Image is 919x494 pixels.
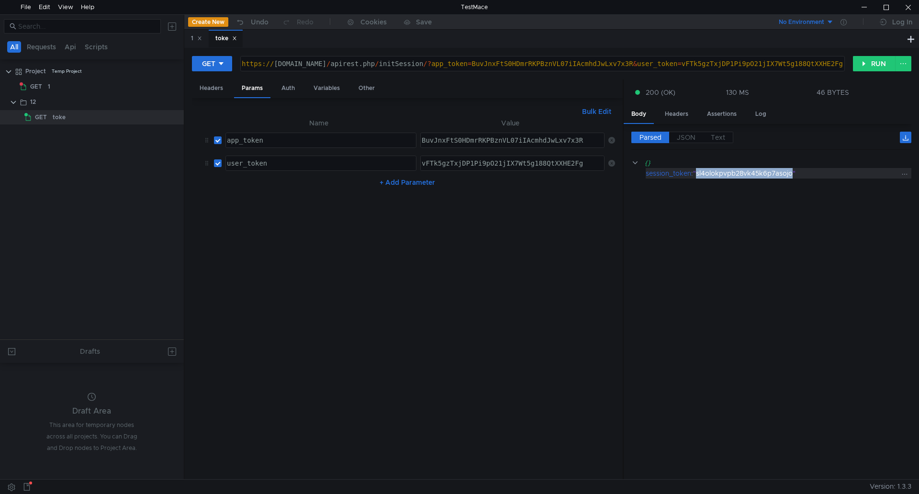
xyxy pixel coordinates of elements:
[30,95,36,109] div: 12
[657,105,696,123] div: Headers
[416,117,605,129] th: Value
[275,15,320,29] button: Redo
[351,79,382,97] div: Other
[646,87,675,98] span: 200 (OK)
[18,21,155,32] input: Search...
[274,79,303,97] div: Auth
[192,56,232,71] button: GET
[62,41,79,53] button: Api
[639,133,661,142] span: Parsed
[817,88,849,97] div: 46 BYTES
[215,34,237,44] div: toke
[53,110,66,124] div: toke
[297,16,314,28] div: Redo
[646,168,911,179] div: :
[748,105,774,123] div: Log
[222,117,416,129] th: Name
[892,16,912,28] div: Log In
[726,88,749,97] div: 130 MS
[251,16,269,28] div: Undo
[624,105,654,124] div: Body
[646,168,691,179] div: session_token
[360,16,387,28] div: Cookies
[228,15,275,29] button: Undo
[192,79,231,97] div: Headers
[7,41,21,53] button: All
[52,64,82,79] div: Temp Project
[767,14,834,30] button: No Environment
[82,41,111,53] button: Scripts
[234,79,270,98] div: Params
[645,157,898,168] div: {}
[699,105,744,123] div: Assertions
[306,79,347,97] div: Variables
[35,110,47,124] span: GET
[191,34,202,44] div: 1
[711,133,725,142] span: Text
[24,41,59,53] button: Requests
[677,133,695,142] span: JSON
[202,58,215,69] div: GET
[870,480,911,494] span: Version: 1.3.3
[693,168,900,179] div: "sl4olokpvpb28vk45k6p7asojo"
[853,56,896,71] button: RUN
[25,64,46,79] div: Project
[779,18,824,27] div: No Environment
[30,79,42,94] span: GET
[48,79,50,94] div: 1
[376,177,439,188] button: + Add Parameter
[416,19,432,25] div: Save
[80,346,100,357] div: Drafts
[188,17,228,27] button: Create New
[578,106,615,117] button: Bulk Edit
